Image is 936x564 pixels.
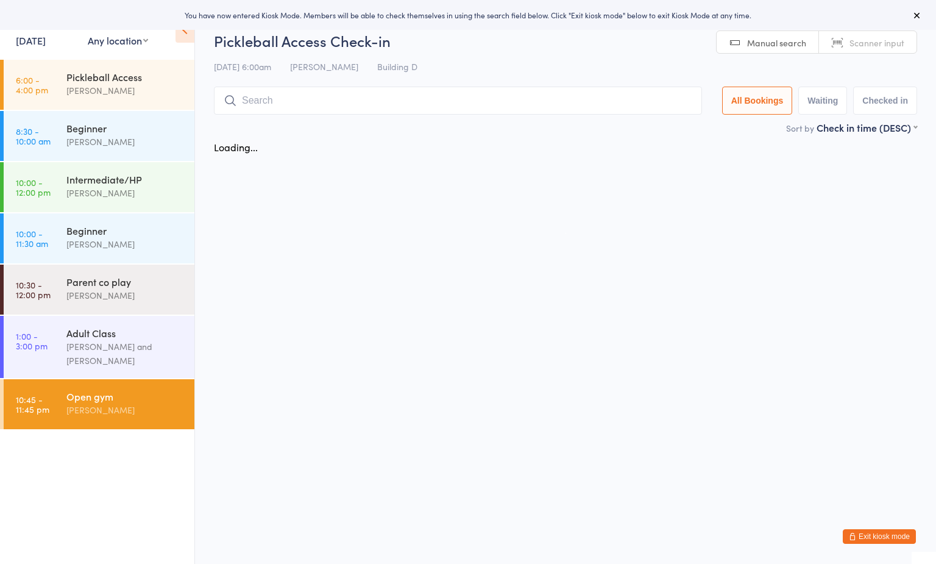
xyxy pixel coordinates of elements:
div: You have now entered Kiosk Mode. Members will be able to check themselves in using the search fie... [19,10,916,20]
button: Checked in [853,87,917,115]
div: [PERSON_NAME] [66,135,184,149]
a: 10:00 -11:30 amBeginner[PERSON_NAME] [4,213,194,263]
div: Adult Class [66,326,184,340]
div: Pickleball Access [66,70,184,84]
a: 8:30 -10:00 amBeginner[PERSON_NAME] [4,111,194,161]
span: [PERSON_NAME] [290,60,358,73]
span: Manual search [747,37,806,49]
a: 10:30 -12:00 pmParent co play[PERSON_NAME] [4,265,194,315]
div: Beginner [66,121,184,135]
button: Exit kiosk mode [843,529,916,544]
span: Scanner input [849,37,904,49]
div: Parent co play [66,275,184,288]
div: [PERSON_NAME] [66,186,184,200]
a: 10:00 -12:00 pmIntermediate/HP[PERSON_NAME] [4,162,194,212]
div: [PERSON_NAME] [66,84,184,98]
time: 1:00 - 3:00 pm [16,331,48,351]
time: 10:00 - 12:00 pm [16,177,51,197]
div: [PERSON_NAME] [66,237,184,251]
div: Any location [88,34,148,47]
span: Building D [377,60,417,73]
input: Search [214,87,702,115]
a: 10:45 -11:45 pmOpen gym[PERSON_NAME] [4,379,194,429]
time: 8:30 - 10:00 am [16,126,51,146]
div: Open gym [66,390,184,403]
div: Beginner [66,224,184,237]
div: Intermediate/HP [66,173,184,186]
time: 10:30 - 12:00 pm [16,280,51,299]
a: 1:00 -3:00 pmAdult Class[PERSON_NAME] and [PERSON_NAME] [4,316,194,378]
div: [PERSON_NAME] [66,288,184,302]
div: Loading... [214,140,258,154]
time: 10:00 - 11:30 am [16,229,48,248]
div: Check in time (DESC) [817,121,917,134]
button: Waiting [798,87,847,115]
time: 10:45 - 11:45 pm [16,394,49,414]
a: [DATE] [16,34,46,47]
h2: Pickleball Access Check-in [214,30,917,51]
div: [PERSON_NAME] and [PERSON_NAME] [66,340,184,368]
time: 6:00 - 4:00 pm [16,75,48,95]
label: Sort by [786,122,814,134]
div: [PERSON_NAME] [66,403,184,417]
span: [DATE] 6:00am [214,60,271,73]
a: 6:00 -4:00 pmPickleball Access[PERSON_NAME] [4,60,194,110]
button: All Bookings [722,87,793,115]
